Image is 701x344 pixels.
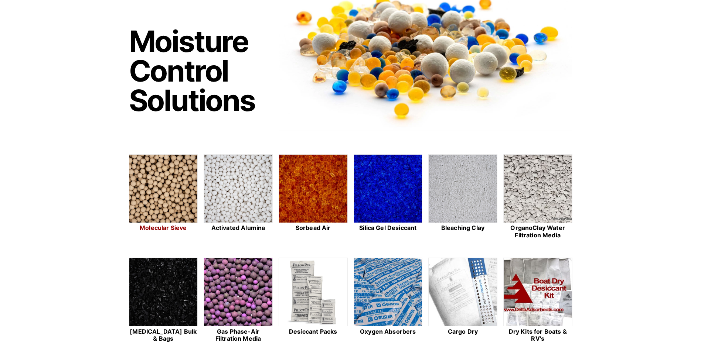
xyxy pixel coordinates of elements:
[204,154,273,240] a: Activated Alumina
[428,154,497,240] a: Bleaching Clay
[354,224,423,231] h2: Silica Gel Desiccant
[503,328,572,342] h2: Dry Kits for Boats & RV's
[428,328,497,335] h2: Cargo Dry
[129,154,198,240] a: Molecular Sieve
[428,258,497,343] a: Cargo Dry
[204,328,273,342] h2: Gas Phase-Air Filtration Media
[129,328,198,342] h2: [MEDICAL_DATA] Bulk & Bags
[204,258,273,343] a: Gas Phase-Air Filtration Media
[354,258,423,343] a: Oxygen Absorbers
[129,224,198,231] h2: Molecular Sieve
[279,258,348,343] a: Desiccant Packs
[279,328,348,335] h2: Desiccant Packs
[204,224,273,231] h2: Activated Alumina
[503,258,572,343] a: Dry Kits for Boats & RV's
[354,328,423,335] h2: Oxygen Absorbers
[279,154,348,240] a: Sorbead Air
[503,224,572,238] h2: OrganoClay Water Filtration Media
[354,154,423,240] a: Silica Gel Desiccant
[129,27,272,115] h1: Moisture Control Solutions
[428,224,497,231] h2: Bleaching Clay
[129,258,198,343] a: [MEDICAL_DATA] Bulk & Bags
[279,224,348,231] h2: Sorbead Air
[503,154,572,240] a: OrganoClay Water Filtration Media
